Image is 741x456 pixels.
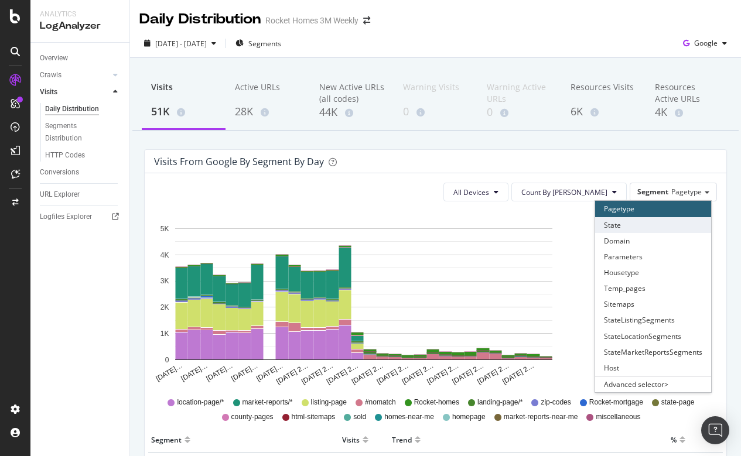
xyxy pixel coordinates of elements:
div: StateMarketReportsSegments [595,344,711,360]
div: Visits [342,430,360,449]
div: Rocket Homes 3M Weekly [265,15,358,26]
a: Conversions [40,166,121,179]
div: Crawls [40,69,62,81]
div: Visits from google by Segment by Day [154,156,324,167]
div: Housetype [595,265,711,280]
span: homes-near-me [384,412,434,422]
span: market-reports/* [243,397,293,407]
a: Daily Distribution [45,103,121,115]
button: Google [678,34,732,53]
span: county-pages [231,412,274,422]
span: market-reports-near-me [504,412,578,422]
span: miscellaneous [596,412,640,422]
span: zip-codes [541,397,571,407]
span: landing-page/* [477,397,523,407]
span: Pagetype [671,187,702,197]
a: HTTP Codes [45,149,121,162]
div: Resources Visits [571,81,636,104]
div: Conversions [40,166,79,179]
span: Rocket-homes [414,397,459,407]
svg: A chart. [154,211,573,386]
div: Visits [151,81,216,104]
div: Daily Distribution [45,103,99,115]
span: Count By Day [521,187,607,197]
span: homepage [452,412,486,422]
span: listing-page [311,397,347,407]
div: Segments Distribution [45,120,110,145]
div: 28K [235,104,300,119]
button: Count By [PERSON_NAME] [511,183,627,201]
a: Overview [40,52,121,64]
div: 0 [403,104,468,119]
div: 51K [151,104,216,119]
div: StateListingSegments [595,312,711,328]
div: Host [595,360,711,376]
text: 4K [161,251,169,259]
div: 6K [571,104,636,119]
a: Visits [40,86,110,98]
a: Segments Distribution [45,120,121,145]
span: location-page/* [177,397,224,407]
div: Pagetype [595,201,711,217]
span: Segment [637,187,668,197]
div: 4K [655,105,720,120]
div: Analytics [40,9,120,19]
span: Google [694,38,718,48]
div: % [671,430,677,449]
div: Trend [392,430,412,449]
div: Daily Distribution [139,9,261,29]
div: Temp_pages [595,280,711,296]
span: All Devices [453,187,489,197]
div: Overview [40,52,68,64]
div: Open Intercom Messenger [701,416,729,444]
span: [DATE] - [DATE] [155,39,207,49]
a: Logfiles Explorer [40,211,121,223]
div: HTTP Codes [45,149,85,162]
div: arrow-right-arrow-left [363,16,370,25]
a: URL Explorer [40,188,121,201]
button: [DATE] - [DATE] [139,34,221,53]
button: All Devices [443,183,508,201]
div: Parameters [595,249,711,265]
div: 44K [319,105,384,120]
span: html-sitemaps [292,412,336,422]
div: Visits [40,86,57,98]
div: 0 [487,105,552,120]
div: State [595,217,711,233]
span: #nomatch [365,397,396,407]
div: LogAnalyzer [40,19,120,33]
div: Warning Visits [403,81,468,104]
div: Advanced selector > [595,376,711,392]
div: Logfiles Explorer [40,211,92,223]
span: state-page [661,397,695,407]
div: Active URLs [235,81,300,104]
span: sold [353,412,366,422]
div: Sitemaps [595,296,711,312]
text: 1K [161,330,169,338]
a: Crawls [40,69,110,81]
svg: A chart. [585,211,717,386]
div: Segment [151,430,182,449]
text: 0 [165,356,169,364]
text: 2K [161,303,169,311]
text: 5K [161,225,169,233]
div: URL Explorer [40,188,80,201]
span: Rocket-mortgage [589,397,643,407]
text: 3K [161,277,169,286]
span: Segments [248,39,281,49]
div: Resources Active URLs [655,81,720,105]
div: New Active URLs (all codes) [319,81,384,105]
div: Warning Active URLs [487,81,552,105]
button: Segments [231,34,286,53]
div: Domain [595,233,711,249]
div: StateLocationSegments [595,328,711,344]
